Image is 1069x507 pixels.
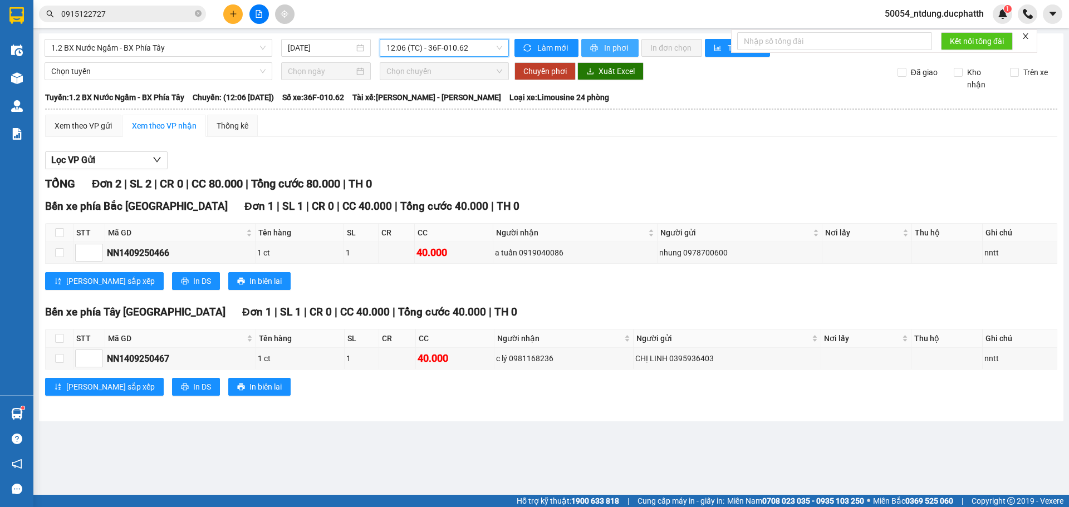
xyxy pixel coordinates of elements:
[495,247,655,259] div: a tuấn 0919040086
[12,459,22,469] span: notification
[249,275,282,287] span: In biên lai
[340,306,390,318] span: CC 40.000
[577,62,644,80] button: downloadXuất Excel
[54,277,62,286] span: sort-ascending
[514,62,576,80] button: Chuyển phơi
[251,177,340,190] span: Tổng cước 80.000
[393,306,395,318] span: |
[107,246,253,260] div: NN1409250466
[416,245,491,260] div: 40.000
[604,42,630,54] span: In phơi
[737,32,932,50] input: Nhập số tổng đài
[345,329,379,348] th: SL
[258,352,342,365] div: 1 ct
[172,378,220,396] button: printerIn DS
[288,42,354,54] input: 14/09/2025
[1022,32,1029,40] span: close
[416,329,494,348] th: CC
[195,10,202,17] span: close-circle
[228,378,291,396] button: printerIn biên lai
[876,7,993,21] span: 50054_ntdung.ducphatth
[496,352,631,365] div: c lý 0981168236
[288,65,354,77] input: Chọn ngày
[193,91,274,104] span: Chuyến: (12:06 [DATE])
[105,348,256,370] td: NN1409250467
[45,200,228,213] span: Bến xe phía Bắc [GEOGRAPHIC_DATA]
[1048,9,1058,19] span: caret-down
[105,242,256,264] td: NN1409250466
[641,39,702,57] button: In đơn chọn
[55,120,112,132] div: Xem theo VP gửi
[246,177,248,190] span: |
[46,10,54,18] span: search
[998,9,1008,19] img: icon-new-feature
[51,63,266,80] span: Chọn tuyến
[635,352,819,365] div: CHỊ LINH 0395936403
[762,496,864,505] strong: 0708 023 035 - 0935 103 250
[312,200,334,213] span: CR 0
[962,495,963,507] span: |
[824,332,900,344] span: Nơi lấy
[638,495,724,507] span: Cung cấp máy in - giấy in:
[418,351,492,366] div: 40.000
[343,177,346,190] span: |
[590,44,600,53] span: printer
[256,224,344,242] th: Tên hàng
[395,200,398,213] span: |
[11,128,23,140] img: solution-icon
[415,224,493,242] th: CC
[349,177,372,190] span: TH 0
[346,247,376,259] div: 1
[337,200,340,213] span: |
[599,65,635,77] span: Xuất Excel
[51,40,266,56] span: 1.2 BX Nước Ngầm - BX Phía Tây
[66,275,155,287] span: [PERSON_NAME] sắp xếp
[45,151,168,169] button: Lọc VP Gửi
[581,39,639,57] button: printerIn phơi
[586,67,594,76] span: download
[73,329,105,348] th: STT
[950,35,1004,47] span: Kết nối tổng đài
[108,332,244,344] span: Mã GD
[1019,66,1052,78] span: Trên xe
[12,434,22,444] span: question-circle
[280,306,301,318] span: SL 1
[257,247,342,259] div: 1 ct
[45,177,75,190] span: TỔNG
[963,66,1002,91] span: Kho nhận
[51,153,95,167] span: Lọc VP Gửi
[132,120,197,132] div: Xem theo VP nhận
[282,91,344,104] span: Số xe: 36F-010.62
[223,4,243,24] button: plus
[193,275,211,287] span: In DS
[21,406,24,410] sup: 1
[195,9,202,19] span: close-circle
[344,224,378,242] th: SL
[45,306,225,318] span: Bến xe phía Tây [GEOGRAPHIC_DATA]
[491,200,494,213] span: |
[11,45,23,56] img: warehouse-icon
[1043,4,1062,24] button: caret-down
[379,224,415,242] th: CR
[727,495,864,507] span: Miền Nam
[489,306,492,318] span: |
[45,93,184,102] b: Tuyến: 1.2 BX Nước Ngầm - BX Phía Tây
[228,272,291,290] button: printerIn biên lai
[275,4,295,24] button: aim
[335,306,337,318] span: |
[237,383,245,392] span: printer
[1004,5,1012,13] sup: 1
[107,352,254,366] div: NN1409250467
[154,177,157,190] span: |
[912,224,983,242] th: Thu hộ
[153,155,161,164] span: down
[92,177,121,190] span: Đơn 2
[255,10,263,18] span: file-add
[514,39,578,57] button: syncLàm mới
[705,39,770,57] button: bar-chartThống kê
[54,383,62,392] span: sort-ascending
[45,378,164,396] button: sort-ascending[PERSON_NAME] sắp xếp
[523,44,533,53] span: sync
[249,381,282,393] span: In biên lai
[984,352,1055,365] div: nntt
